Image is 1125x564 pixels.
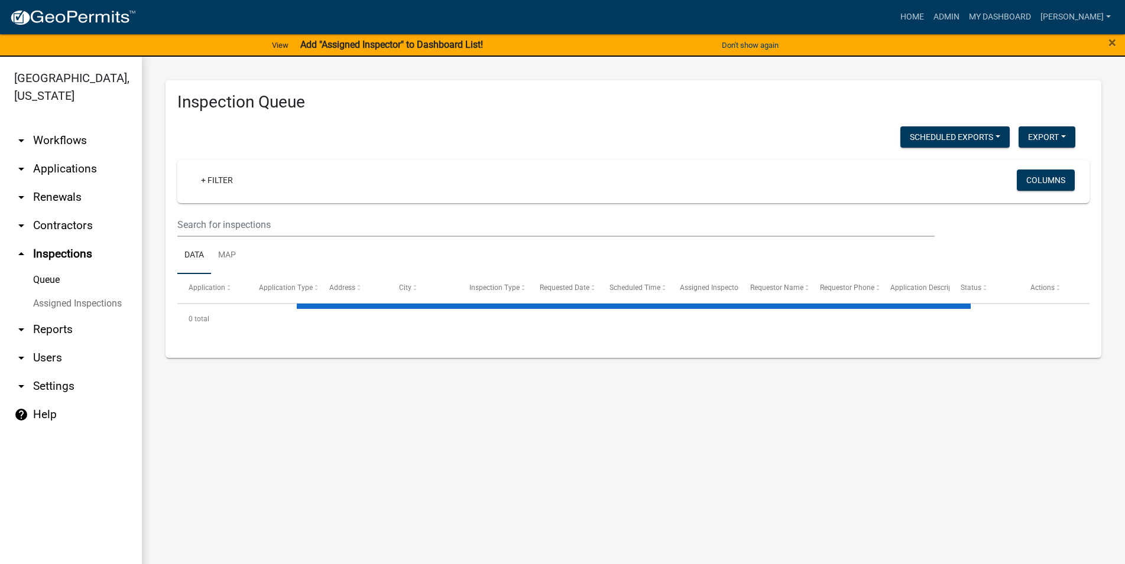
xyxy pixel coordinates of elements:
[879,274,949,302] datatable-header-cell: Application Description
[248,274,318,302] datatable-header-cell: Application Type
[317,274,388,302] datatable-header-cell: Address
[399,283,411,292] span: City
[177,92,1090,112] h3: Inspection Queue
[929,6,964,28] a: Admin
[14,162,28,176] i: arrow_drop_down
[14,190,28,204] i: arrow_drop_down
[211,237,243,275] a: Map
[717,35,783,55] button: Don't show again
[177,274,248,302] datatable-header-cell: Application
[750,283,803,292] span: Requestor Name
[1108,34,1116,51] span: ×
[14,322,28,337] i: arrow_drop_down
[896,6,929,28] a: Home
[1036,6,1116,28] a: [PERSON_NAME]
[14,407,28,422] i: help
[598,274,669,302] datatable-header-cell: Scheduled Time
[388,274,458,302] datatable-header-cell: City
[964,6,1036,28] a: My Dashboard
[1030,283,1055,292] span: Actions
[469,283,520,292] span: Inspection Type
[809,274,879,302] datatable-header-cell: Requestor Phone
[14,247,28,261] i: arrow_drop_up
[189,283,225,292] span: Application
[609,283,660,292] span: Scheduled Time
[1017,169,1075,191] button: Columns
[961,283,981,292] span: Status
[259,283,313,292] span: Application Type
[669,274,739,302] datatable-header-cell: Assigned Inspector
[14,379,28,393] i: arrow_drop_down
[528,274,598,302] datatable-header-cell: Requested Date
[680,283,741,292] span: Assigned Inspector
[14,351,28,365] i: arrow_drop_down
[329,283,355,292] span: Address
[177,213,935,237] input: Search for inspections
[949,274,1020,302] datatable-header-cell: Status
[300,39,483,50] strong: Add "Assigned Inspector" to Dashboard List!
[1019,274,1090,302] datatable-header-cell: Actions
[192,169,242,191] a: + Filter
[14,133,28,148] i: arrow_drop_down
[177,237,211,275] a: Data
[1108,35,1116,50] button: Close
[900,126,1010,148] button: Scheduled Exports
[739,274,809,302] datatable-header-cell: Requestor Name
[820,283,874,292] span: Requestor Phone
[267,35,293,55] a: View
[14,219,28,233] i: arrow_drop_down
[458,274,529,302] datatable-header-cell: Inspection Type
[890,283,965,292] span: Application Description
[540,283,589,292] span: Requested Date
[1019,126,1075,148] button: Export
[177,304,1090,334] div: 0 total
